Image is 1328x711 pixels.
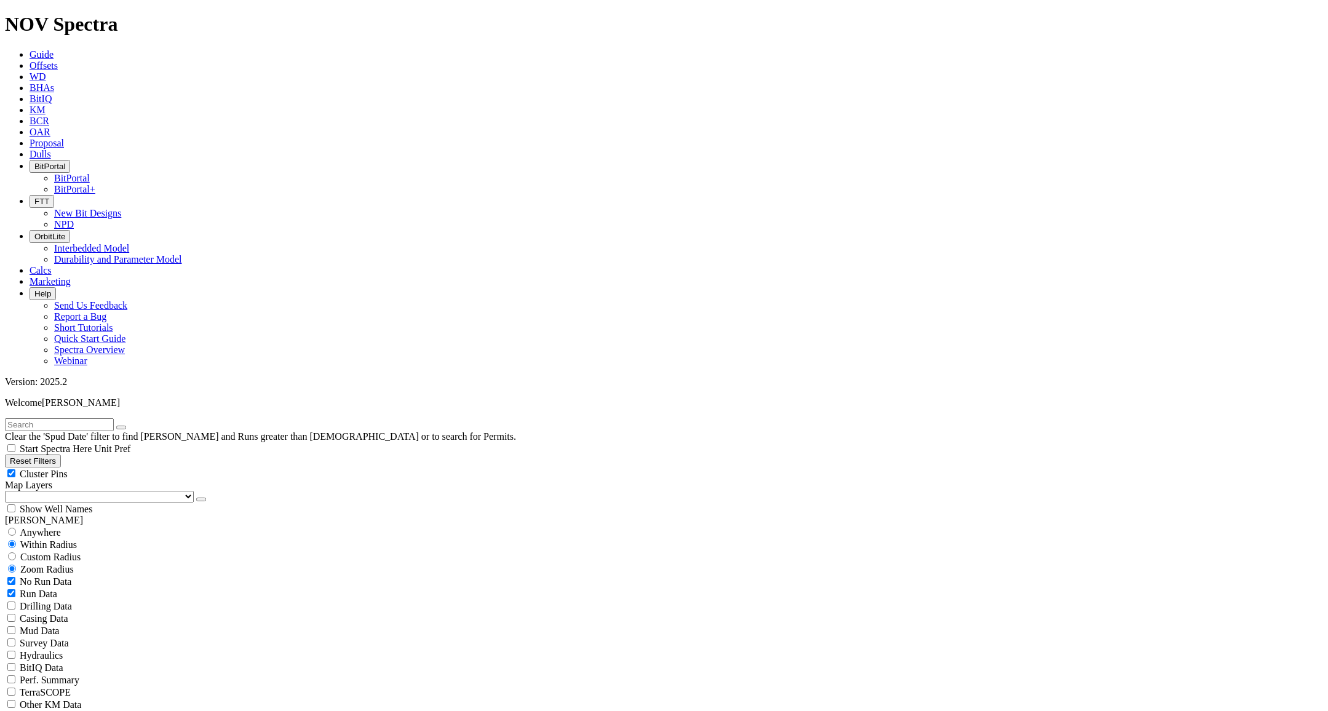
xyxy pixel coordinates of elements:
[5,455,61,467] button: Reset Filters
[54,219,74,229] a: NPD
[5,698,1323,710] filter-controls-checkbox: TerraSCOPE Data
[20,699,81,710] span: Other KM Data
[34,289,51,298] span: Help
[30,276,71,287] a: Marketing
[54,344,125,355] a: Spectra Overview
[20,539,77,550] span: Within Radius
[20,662,63,673] span: BitIQ Data
[94,443,130,454] span: Unit Pref
[54,355,87,366] a: Webinar
[20,527,61,538] span: Anywhere
[5,686,1323,698] filter-controls-checkbox: TerraSCOPE Data
[54,300,127,311] a: Send Us Feedback
[5,480,52,490] span: Map Layers
[20,650,63,661] span: Hydraulics
[5,431,516,442] span: Clear the 'Spud Date' filter to find [PERSON_NAME] and Runs greater than [DEMOGRAPHIC_DATA] or to...
[20,469,68,479] span: Cluster Pins
[54,322,113,333] a: Short Tutorials
[20,601,72,611] span: Drilling Data
[30,265,52,276] a: Calcs
[20,589,57,599] span: Run Data
[20,552,81,562] span: Custom Radius
[5,418,114,431] input: Search
[54,254,182,264] a: Durability and Parameter Model
[30,287,56,300] button: Help
[20,443,92,454] span: Start Spectra Here
[30,116,49,126] a: BCR
[5,515,1323,526] div: [PERSON_NAME]
[20,564,74,574] span: Zoom Radius
[30,93,52,104] a: BitIQ
[42,397,120,408] span: [PERSON_NAME]
[34,197,49,206] span: FTT
[54,173,90,183] a: BitPortal
[54,208,121,218] a: New Bit Designs
[20,626,59,636] span: Mud Data
[34,162,65,171] span: BitPortal
[30,49,54,60] a: Guide
[30,105,46,115] a: KM
[30,138,64,148] a: Proposal
[20,576,71,587] span: No Run Data
[54,333,125,344] a: Quick Start Guide
[30,230,70,243] button: OrbitLite
[5,649,1323,661] filter-controls-checkbox: Hydraulics Analysis
[30,82,54,93] a: BHAs
[54,311,106,322] a: Report a Bug
[54,184,95,194] a: BitPortal+
[30,71,46,82] a: WD
[34,232,65,241] span: OrbitLite
[5,397,1323,408] p: Welcome
[30,60,58,71] a: Offsets
[20,638,69,648] span: Survey Data
[20,613,68,624] span: Casing Data
[5,376,1323,387] div: Version: 2025.2
[20,675,79,685] span: Perf. Summary
[54,243,129,253] a: Interbedded Model
[30,195,54,208] button: FTT
[7,444,15,452] input: Start Spectra Here
[30,149,51,159] a: Dulls
[20,687,71,697] span: TerraSCOPE
[30,127,50,137] a: OAR
[5,673,1323,686] filter-controls-checkbox: Performance Summary
[20,504,92,514] span: Show Well Names
[30,160,70,173] button: BitPortal
[5,13,1323,36] h1: NOV Spectra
